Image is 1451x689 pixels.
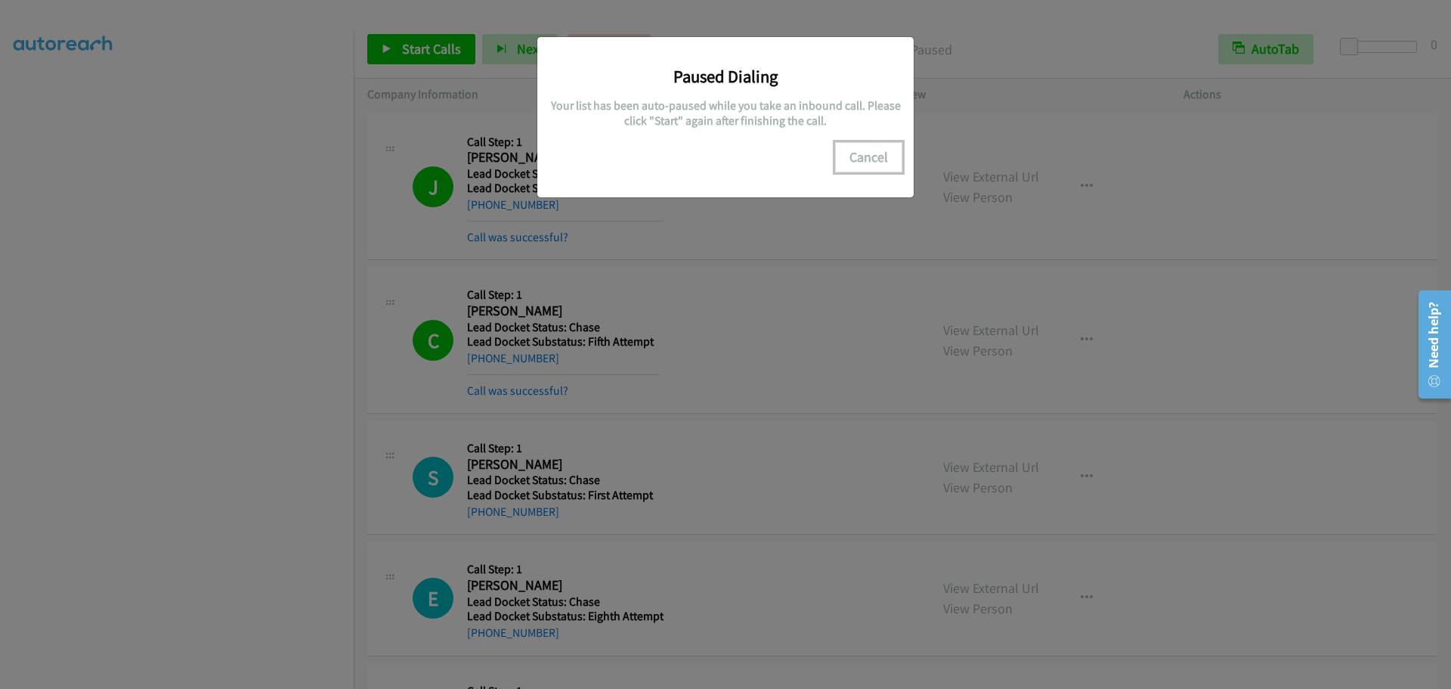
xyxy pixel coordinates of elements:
[835,142,902,172] button: Cancel
[549,66,902,87] h3: Paused Dialing
[549,98,902,128] h5: Your list has been auto-paused while you take an inbound call. Please click "Start" again after f...
[1407,284,1451,405] iframe: Resource Center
